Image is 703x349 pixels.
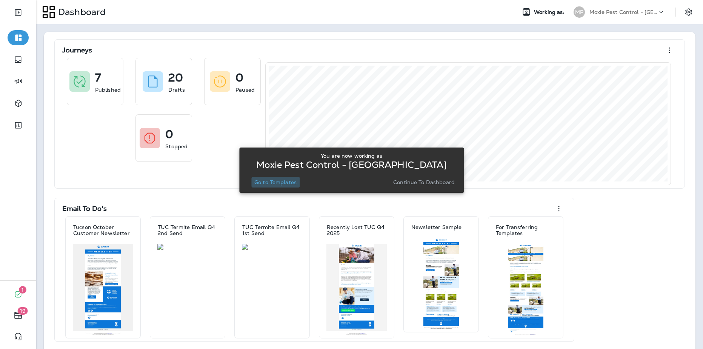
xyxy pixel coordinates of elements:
span: 19 [18,307,28,315]
p: Go to Templates [254,179,297,185]
p: 20 [168,74,183,81]
img: 2db9931d-7297-43c0-82f1-4e159b3aea0b.jpg [495,244,556,335]
p: Paused [235,86,255,94]
p: Moxie Pest Control - [GEOGRAPHIC_DATA] [256,162,446,168]
p: 0 [165,131,173,138]
p: TUC Termite Email Q4 2nd Send [158,224,217,236]
p: Journeys [62,46,92,54]
button: Continue to Dashboard [390,177,458,188]
p: Tucson October Customer Newsletter [73,224,133,236]
span: 1 [19,286,26,294]
button: 19 [8,308,29,323]
p: Dashboard [55,6,106,18]
img: 57f49e96-8f7a-4de1-a2df-33e9c9493517.jpg [157,244,218,250]
button: Go to Templates [251,177,300,188]
p: For Transferring Templates [496,224,555,236]
span: Working as: [534,9,566,15]
p: 7 [95,74,101,81]
p: Moxie Pest Control - [GEOGRAPHIC_DATA] [589,9,657,15]
p: Email To Do's [62,205,107,212]
button: 1 [8,287,29,302]
p: Stopped [165,143,188,150]
div: MP [574,6,585,18]
p: You are now working as [321,153,382,159]
p: Published [95,86,121,94]
p: Drafts [168,86,185,94]
button: Settings [682,5,695,19]
img: 1920ce38-792c-4dc5-b943-c5bd40c8ffaa.jpg [73,244,133,335]
p: 0 [235,74,243,81]
button: Expand Sidebar [8,5,29,20]
p: Continue to Dashboard [393,179,455,185]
